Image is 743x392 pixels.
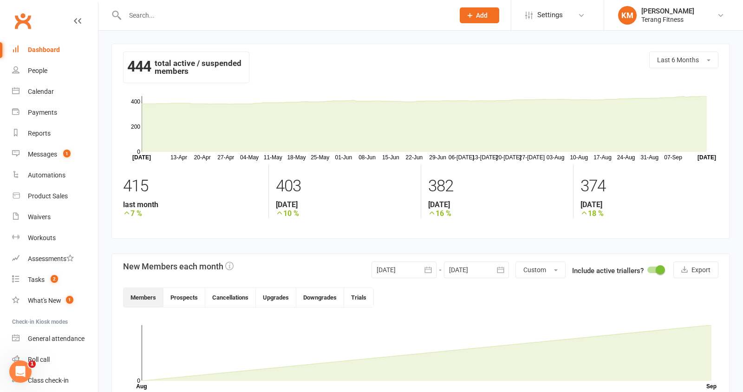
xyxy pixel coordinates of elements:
div: Calendar [28,88,54,95]
div: Waivers [28,213,51,221]
a: Product Sales [12,186,98,207]
button: Downgrades [296,288,344,307]
a: Class kiosk mode [12,370,98,391]
span: 1 [28,360,36,368]
strong: [DATE] [428,200,566,209]
a: General attendance kiosk mode [12,328,98,349]
div: Payments [28,109,57,116]
button: Custom [515,261,566,278]
strong: 444 [127,59,151,73]
div: total active / suspended members [123,52,249,83]
button: Add [460,7,499,23]
button: Members [124,288,163,307]
a: Messages 1 [12,144,98,165]
strong: last month [123,200,261,209]
a: Waivers [12,207,98,228]
div: Tasks [28,276,45,283]
button: Export [673,261,718,278]
button: Prospects [163,288,205,307]
div: 382 [428,172,566,200]
a: Calendar [12,81,98,102]
span: Custom [523,266,546,274]
div: Workouts [28,234,56,242]
button: Last 6 Months [649,52,718,68]
strong: [DATE] [276,200,414,209]
strong: 16 % [428,209,566,218]
strong: 7 % [123,209,261,218]
label: Include active triallers? [572,265,644,276]
div: [PERSON_NAME] [641,7,694,15]
a: What's New1 [12,290,98,311]
a: Clubworx [11,9,34,33]
div: Automations [28,171,65,179]
strong: 10 % [276,209,414,218]
span: Settings [537,5,563,26]
span: Last 6 Months [657,56,699,64]
div: 374 [580,172,718,200]
div: 415 [123,172,261,200]
div: 403 [276,172,414,200]
a: Roll call [12,349,98,370]
a: Assessments [12,248,98,269]
span: 1 [66,296,73,304]
div: KM [618,6,637,25]
iframe: Intercom live chat [9,360,32,383]
div: People [28,67,47,74]
strong: 18 % [580,209,718,218]
span: 1 [63,150,71,157]
span: 2 [51,275,58,283]
button: Trials [344,288,373,307]
button: Upgrades [256,288,296,307]
div: What's New [28,297,61,304]
a: Dashboard [12,39,98,60]
div: Messages [28,150,57,158]
input: Search... [122,9,448,22]
strong: [DATE] [580,200,718,209]
div: Class check-in [28,377,69,384]
div: Dashboard [28,46,60,53]
h3: New Members each month [123,261,234,271]
div: Product Sales [28,192,68,200]
button: Cancellations [205,288,256,307]
div: Roll call [28,356,50,363]
a: Workouts [12,228,98,248]
a: People [12,60,98,81]
div: Terang Fitness [641,15,694,24]
a: Tasks 2 [12,269,98,290]
div: General attendance [28,335,85,342]
span: Add [476,12,488,19]
div: Reports [28,130,51,137]
a: Reports [12,123,98,144]
div: Assessments [28,255,74,262]
a: Payments [12,102,98,123]
a: Automations [12,165,98,186]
